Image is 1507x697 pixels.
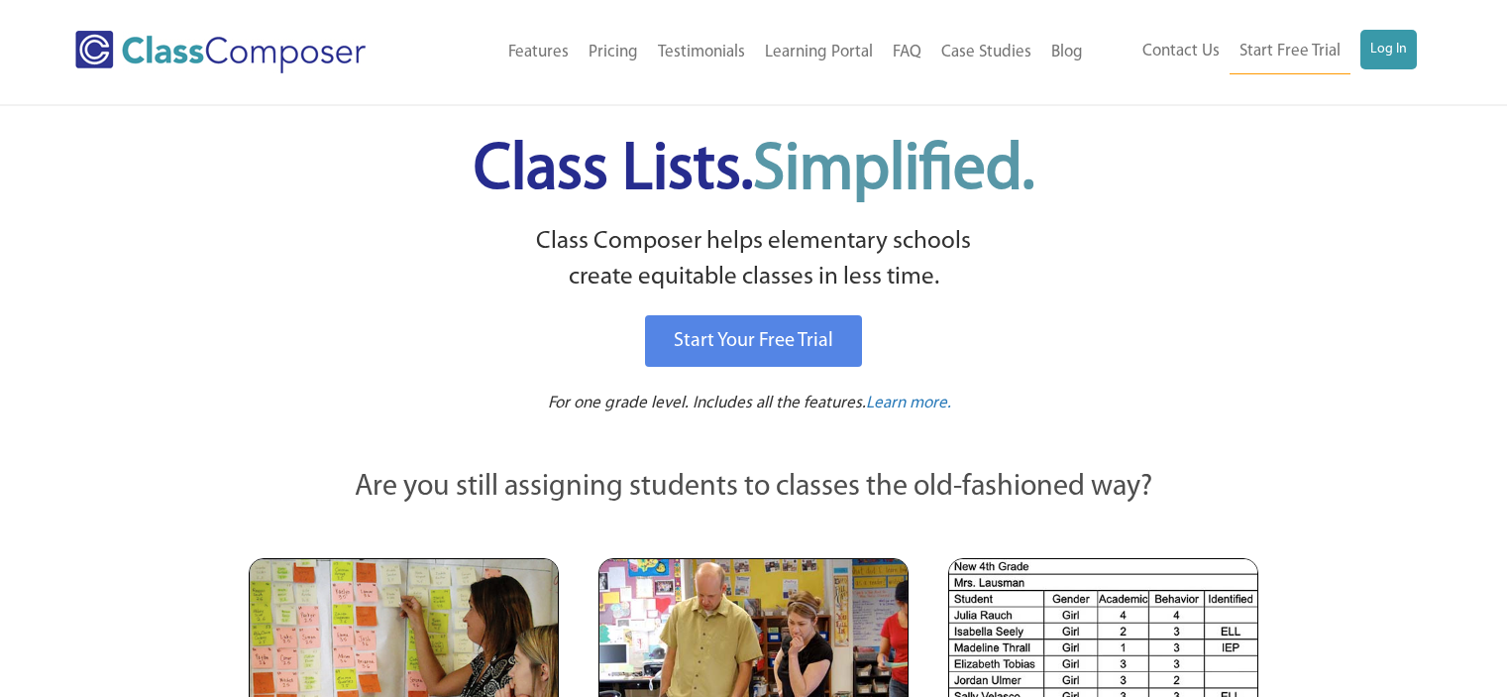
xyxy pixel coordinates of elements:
span: For one grade level. Includes all the features. [548,395,866,411]
a: Blog [1041,31,1093,74]
span: Simplified. [753,139,1034,203]
a: Contact Us [1132,30,1230,73]
a: Learn more. [866,392,951,416]
p: Are you still assigning students to classes the old-fashioned way? [249,466,1259,510]
nav: Header Menu [1093,30,1417,74]
a: Start Your Free Trial [645,315,862,367]
a: FAQ [883,31,931,74]
a: Learning Portal [755,31,883,74]
img: Class Composer [75,31,366,73]
a: Log In [1360,30,1417,69]
a: Case Studies [931,31,1041,74]
a: Start Free Trial [1230,30,1350,74]
a: Pricing [579,31,648,74]
span: Class Lists. [474,139,1034,203]
nav: Header Menu [429,31,1092,74]
a: Testimonials [648,31,755,74]
span: Learn more. [866,395,951,411]
span: Start Your Free Trial [674,331,833,351]
a: Features [498,31,579,74]
p: Class Composer helps elementary schools create equitable classes in less time. [246,224,1262,296]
